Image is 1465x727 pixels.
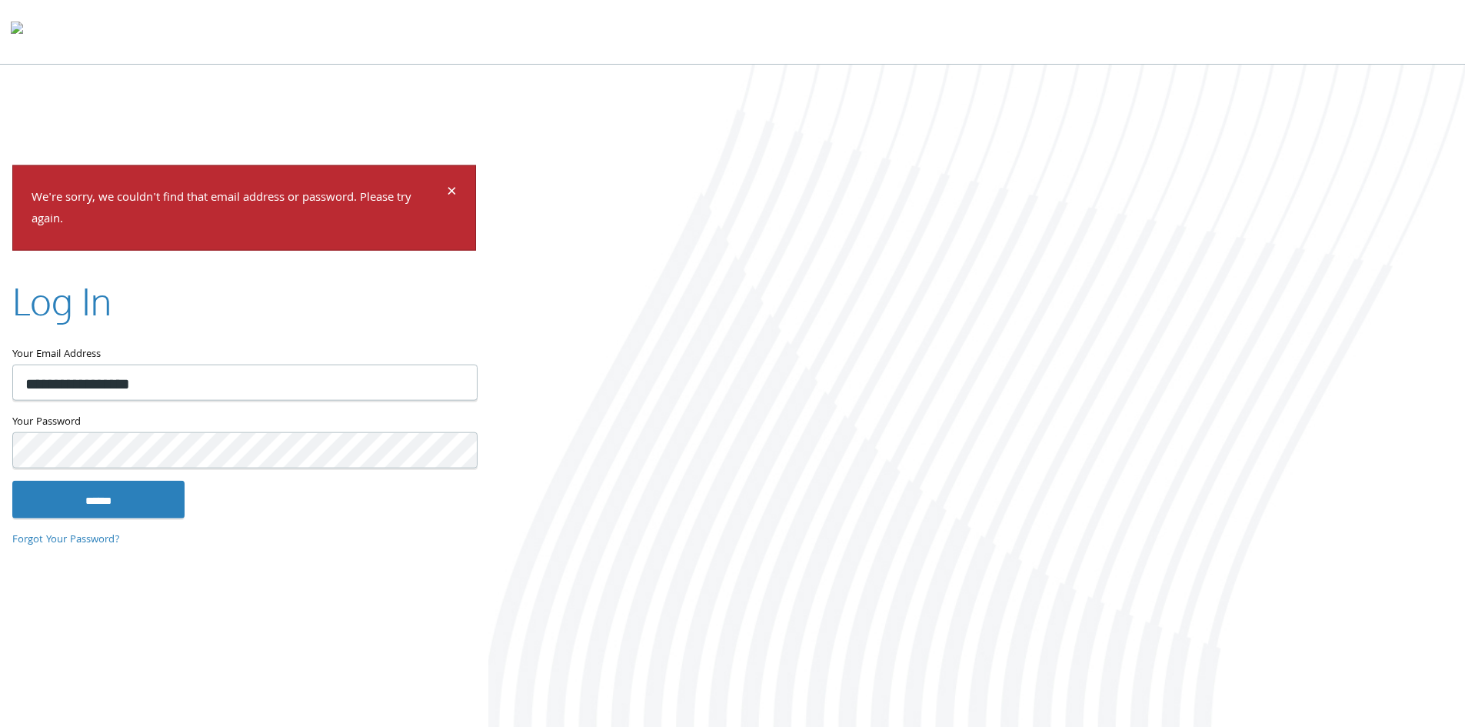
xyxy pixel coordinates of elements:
[12,531,120,548] a: Forgot Your Password?
[12,275,112,327] h2: Log In
[32,187,444,232] p: We're sorry, we couldn't find that email address or password. Please try again.
[12,413,476,432] label: Your Password
[447,184,457,202] button: Dismiss alert
[447,178,457,208] span: ×
[11,16,23,47] img: todyl-logo-dark.svg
